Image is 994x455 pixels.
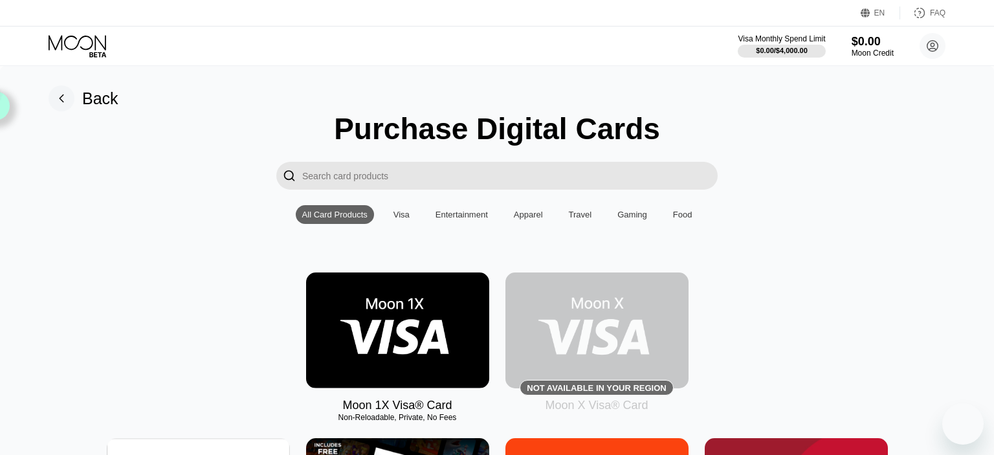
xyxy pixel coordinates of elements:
div: Travel [569,210,592,219]
div: Food [667,205,699,224]
iframe: Button to launch messaging window [942,403,984,445]
div: Gaming [617,210,647,219]
div: Food [673,210,692,219]
div: $0.00 / $4,000.00 [756,47,808,54]
div: Moon 1X Visa® Card [342,399,452,412]
div: Back [49,85,118,111]
div: Back [82,89,118,108]
div: Moon Credit [852,49,894,58]
div:  [276,162,302,190]
div: FAQ [930,8,945,17]
div: All Card Products [302,210,368,219]
div: Gaming [611,205,654,224]
div: $0.00Moon Credit [852,35,894,58]
div: Entertainment [429,205,494,224]
div: EN [861,6,900,19]
div: Purchase Digital Cards [334,111,660,146]
div: Not available in your region [527,383,666,393]
div: EN [874,8,885,17]
div: Visa Monthly Spend Limit [738,34,825,43]
input: Search card products [302,162,718,190]
div: FAQ [900,6,945,19]
div: Visa Monthly Spend Limit$0.00/$4,000.00 [738,34,825,58]
div: Visa [393,210,410,219]
div: All Card Products [296,205,374,224]
div: Visa [387,205,416,224]
div: Apparel [507,205,549,224]
div: $0.00 [852,35,894,49]
div: Apparel [514,210,543,219]
div: Non-Reloadable, Private, No Fees [306,413,489,422]
div: Entertainment [436,210,488,219]
div: Travel [562,205,599,224]
div:  [283,168,296,183]
div: Moon X Visa® Card [545,399,648,412]
div: Not available in your region [505,272,689,388]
